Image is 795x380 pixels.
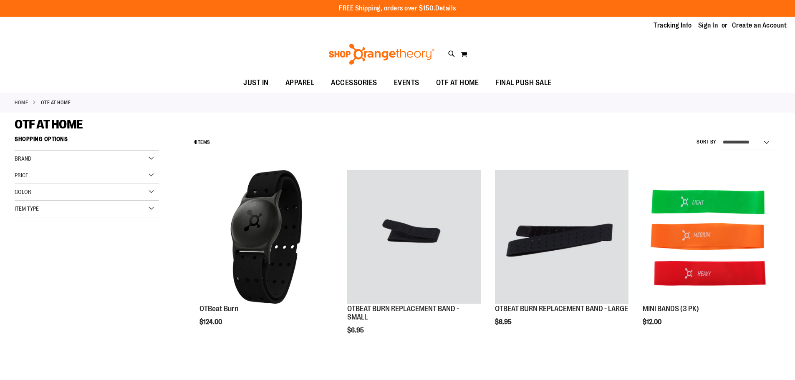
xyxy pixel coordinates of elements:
[339,4,456,13] p: FREE Shipping, orders over $150.
[643,170,776,304] img: MINI BANDS (3 PK)
[491,166,633,347] div: product
[15,117,83,131] span: OTF AT HOME
[643,318,663,326] span: $12.00
[243,73,269,92] span: JUST IN
[639,166,780,347] div: product
[732,21,787,30] a: Create an Account
[495,170,628,305] a: OTBEAT BURN REPLACEMENT BAND - LARGE
[436,73,479,92] span: OTF AT HOME
[199,170,333,304] img: Main view of OTBeat Burn 6.0-C
[495,170,628,304] img: OTBEAT BURN REPLACEMENT BAND - LARGE
[331,73,377,92] span: ACCESSORIES
[428,73,487,92] a: OTF AT HOME
[698,21,718,30] a: Sign In
[386,73,428,93] a: EVENTS
[343,166,485,355] div: product
[643,305,699,313] a: MINI BANDS (3 PK)
[347,305,459,321] a: OTBEAT BURN REPLACEMENT BAND - SMALL
[41,99,71,106] strong: OTF AT HOME
[15,155,31,162] span: Brand
[347,170,481,305] a: OTBEAT BURN REPLACEMENT BAND - SMALL
[199,305,238,313] a: OTBeat Burn
[643,170,776,305] a: MINI BANDS (3 PK)
[194,136,210,149] h2: Items
[495,73,552,92] span: FINAL PUSH SALE
[487,73,560,93] a: FINAL PUSH SALE
[15,189,31,195] span: Color
[697,138,717,146] label: Sort By
[15,205,39,212] span: Item Type
[328,44,436,65] img: Shop Orangetheory
[199,318,223,326] span: $124.00
[435,5,456,12] a: Details
[235,73,277,93] a: JUST IN
[194,139,197,145] span: 4
[199,170,333,305] a: Main view of OTBeat Burn 6.0-C
[277,73,323,93] a: APPAREL
[15,99,28,106] a: Home
[195,166,337,347] div: product
[347,327,365,334] span: $6.95
[15,132,159,151] strong: Shopping Options
[495,318,513,326] span: $6.95
[15,172,28,179] span: Price
[323,73,386,93] a: ACCESSORIES
[394,73,419,92] span: EVENTS
[285,73,315,92] span: APPAREL
[654,21,692,30] a: Tracking Info
[495,305,628,313] a: OTBEAT BURN REPLACEMENT BAND - LARGE
[347,170,481,304] img: OTBEAT BURN REPLACEMENT BAND - SMALL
